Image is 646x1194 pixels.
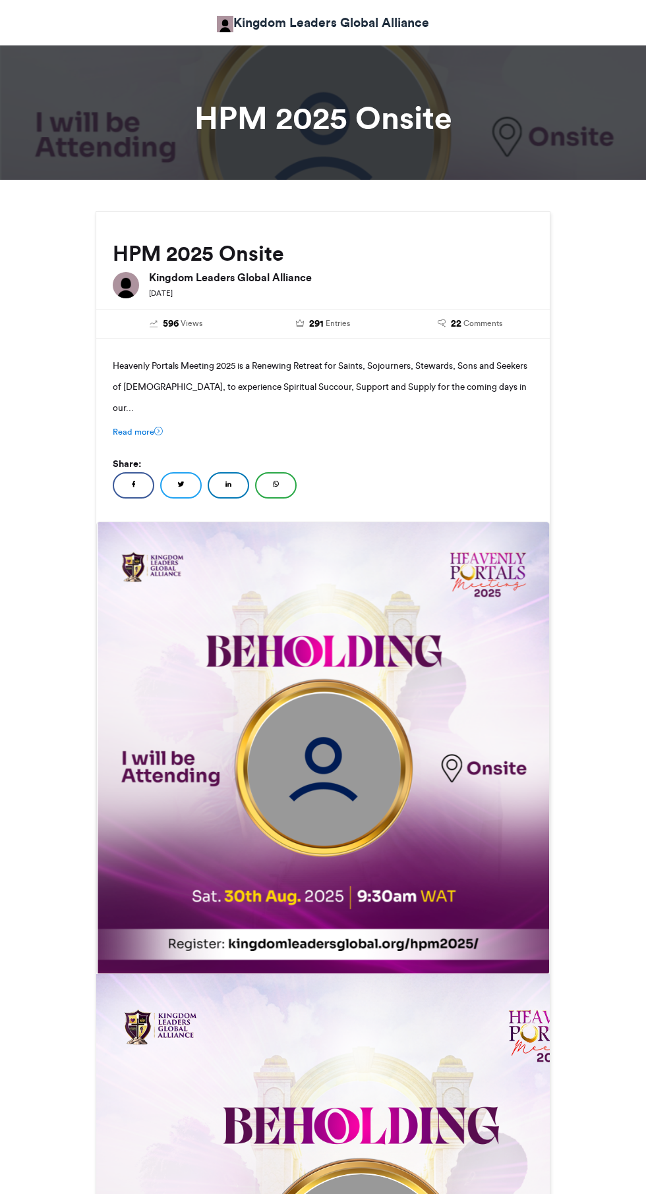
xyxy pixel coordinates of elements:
img: Kingdom Leaders Global Alliance [113,272,139,298]
span: Comments [463,317,502,329]
span: 291 [309,317,324,331]
p: Heavenly Portals Meeting 2025 is a Renewing Retreat for Saints, Sojourners, Stewards, Sons and Se... [113,355,533,418]
span: Entries [326,317,350,329]
h2: HPM 2025 Onsite [113,242,533,265]
img: HPM 2025 Onsite preview [96,522,550,975]
a: Kingdom Leaders Global Alliance [217,13,429,32]
a: Read more [113,425,163,438]
a: 22 Comments [406,317,533,331]
h6: Kingdom Leaders Global Alliance [149,272,533,283]
small: [DATE] [149,288,173,298]
span: Views [181,317,202,329]
span: 22 [451,317,461,331]
h1: HPM 2025 Onsite [96,102,550,134]
h5: Share: [113,455,533,472]
img: Kingdom Leaders Global Alliance [217,16,233,32]
span: 596 [163,317,179,331]
a: 291 Entries [260,317,387,331]
a: 596 Views [113,317,240,331]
